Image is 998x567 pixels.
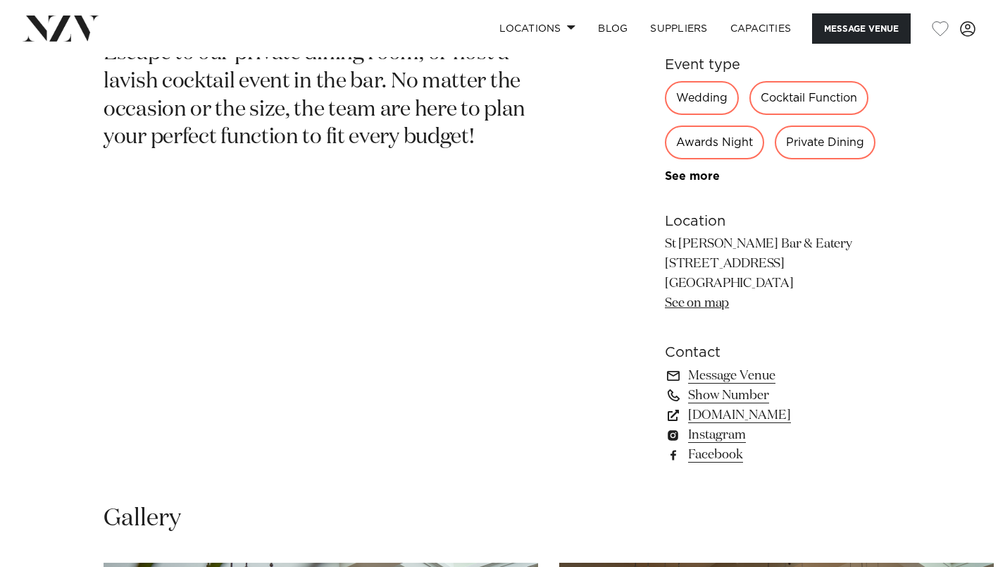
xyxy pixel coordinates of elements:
a: BLOG [587,13,639,44]
a: Show Number [665,386,894,406]
a: Message Venue [665,366,894,386]
div: Cocktail Function [749,81,868,115]
a: See on map [665,297,729,310]
div: Private Dining [775,126,875,159]
a: Capacities [719,13,803,44]
h2: Gallery [104,503,181,535]
p: St [PERSON_NAME] Bar & Eatery [STREET_ADDRESS] [GEOGRAPHIC_DATA] [665,235,894,314]
h6: Location [665,211,894,232]
button: Message Venue [812,13,911,44]
a: Locations [488,13,587,44]
a: [DOMAIN_NAME] [665,406,894,425]
a: Instagram [665,425,894,445]
img: nzv-logo.png [23,16,99,41]
a: SUPPLIERS [639,13,718,44]
div: Awards Night [665,126,764,159]
div: Wedding [665,81,739,115]
h6: Event type [665,54,894,75]
a: Facebook [665,445,894,465]
h6: Contact [665,342,894,363]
